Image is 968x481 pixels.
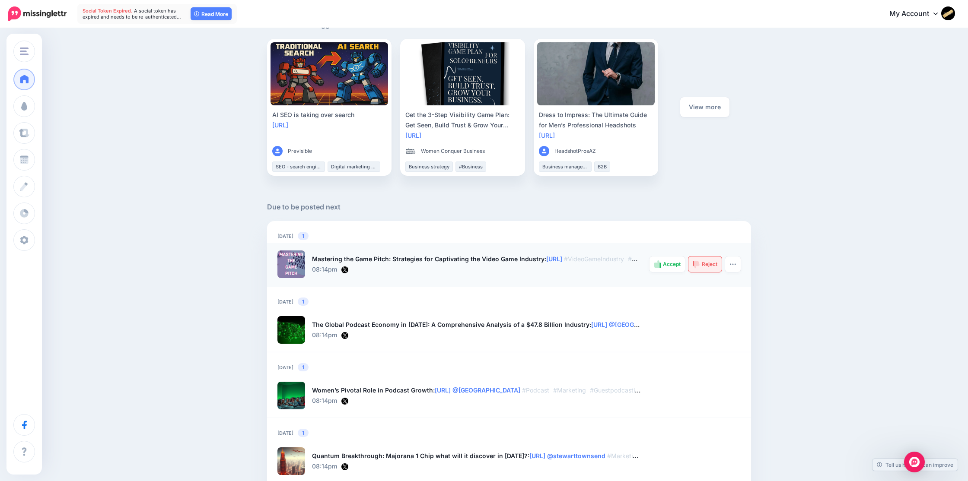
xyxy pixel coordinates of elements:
a: [URL] @[GEOGRAPHIC_DATA] [591,321,677,328]
a: Reject [688,256,722,272]
span: A social token has expired and needs to be re-authenticated… [83,8,181,20]
img: twitter-square.png [341,463,348,470]
a: [URL] [539,132,555,139]
span: 1 [298,232,309,240]
div: Mastering the Game Pitch: Strategies for Captivating the Video Game Industry: [312,254,641,264]
li: Business management [539,161,592,172]
span: 08:14pm [312,331,337,339]
div: The Global Podcast Economy in [DATE]: A Comprehensive Analysis of a $47.8 Billion Industry: #Podcast [312,320,641,330]
span: HeadshotProsAZ [554,147,596,155]
span: 08:14pm [312,266,337,273]
span: Reject [702,262,717,267]
a: [URL] [546,255,562,263]
a: My Account [881,3,955,25]
h5: [DATE] [277,232,741,240]
a: [URL] [272,121,288,129]
div: Open Intercom Messenger [904,452,925,472]
a: [URL] @[GEOGRAPHIC_DATA] [435,386,520,394]
span: 08:14pm [312,462,337,470]
img: thumbs-down-red.png [693,261,700,269]
a: [URL] @stewarttownsend [529,452,605,459]
h5: [DATE] [277,364,741,372]
span: #Guestpodcasting [590,386,642,394]
span: Social Token Expired. [83,8,133,14]
a: [URL] [405,132,421,139]
span: #Podcast [522,386,549,394]
img: menu.png [20,47,29,55]
span: Women Conquer Business [421,147,485,155]
span: 1 [298,429,309,437]
div: Get the 3-Step Visibility Game Plan: Get Seen, Build Trust & Grow Your Business [405,110,520,130]
img: XB5SVN8VRFDJITDSJTJKK0DRWVIERQC7_thumb.png [405,146,416,156]
img: Missinglettr [8,6,67,21]
a: Accept [650,256,685,272]
div: AI SEO is taking over search [272,110,387,120]
li: #Business [455,161,486,172]
span: #VideoGameIndustry [564,255,624,263]
h5: [DATE] [277,298,741,306]
img: user_default_image.png [272,146,283,156]
img: user_default_image.png [539,146,549,156]
span: Accept [663,262,681,267]
img: twitter-square.png [341,332,348,339]
h5: [DATE] [277,429,741,437]
li: Business strategy [405,161,453,172]
div: Dress to Impress: The Ultimate Guide for Men’s Professional Headshots [539,110,653,130]
a: Tell us how we can improve [872,459,958,471]
a: View more [680,97,729,117]
div: Women’s Pivotal Role in Podcast Growth: [312,385,641,396]
h5: Due to be posted next [267,202,751,212]
a: Read More [191,7,232,20]
span: #Marketing [553,386,586,394]
li: B2B [594,161,610,172]
span: 1 [298,363,309,371]
span: Previsible [288,147,312,155]
span: #Marketing [607,452,640,459]
span: 1 [298,297,309,306]
li: Digital marketing strategy [328,161,380,172]
img: thumbs-up-green.png [654,260,661,268]
span: #GamePitch [628,255,662,263]
span: 08:14pm [312,397,337,404]
img: twitter-square.png [341,398,348,405]
li: SEO - search engine optimization [272,161,325,172]
img: twitter-square.png [341,266,348,273]
div: Quantum Breakthrough: Majorana 1 Chip what will it discover in [DATE]?: [312,451,641,461]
